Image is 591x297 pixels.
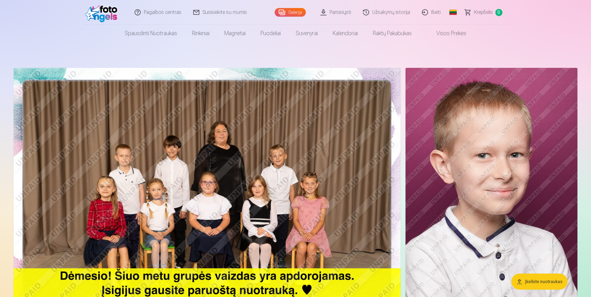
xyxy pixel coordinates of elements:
[288,25,325,42] a: Suvenyrai
[185,25,217,42] a: Rinkiniai
[117,25,185,42] a: Spausdinti nuotraukas
[419,25,474,42] a: Visos prekės
[365,25,419,42] a: Raktų pakabukas
[85,2,121,22] img: /fa2
[217,25,253,42] a: Magnetai
[275,8,306,17] a: Galerija
[474,9,493,16] span: Krepšelis
[511,274,568,290] button: Įkelkite nuotraukas
[495,9,502,16] span: 0
[325,25,365,42] a: Kalendoriai
[253,25,288,42] a: Puodeliai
